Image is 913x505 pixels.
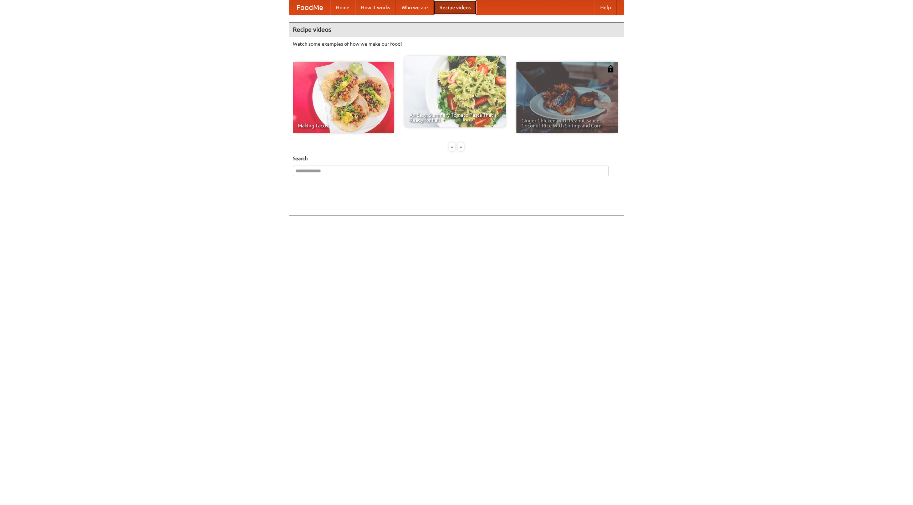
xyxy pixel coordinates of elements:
a: Making Tacos [293,62,394,133]
img: 483408.png [607,65,614,72]
a: Recipe videos [434,0,476,15]
span: Making Tacos [298,123,389,128]
a: Who we are [396,0,434,15]
a: How it works [355,0,396,15]
span: An Easy, Summery Tomato Pasta That's Ready for Fall [409,112,501,122]
a: Help [595,0,617,15]
h5: Search [293,155,620,162]
a: Home [330,0,355,15]
a: An Easy, Summery Tomato Pasta That's Ready for Fall [404,56,506,127]
a: FoodMe [289,0,330,15]
h4: Recipe videos [289,22,624,37]
div: « [449,142,455,151]
p: Watch some examples of how we make our food! [293,40,620,47]
div: » [458,142,464,151]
